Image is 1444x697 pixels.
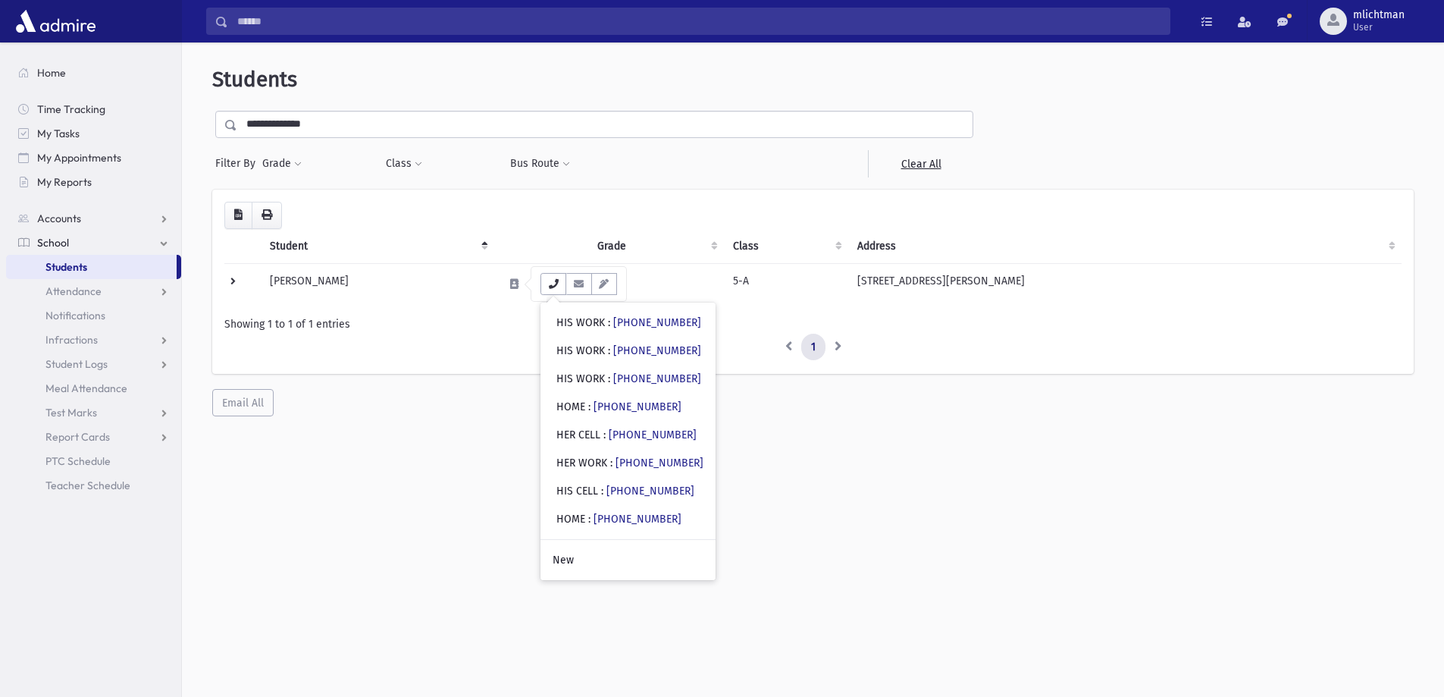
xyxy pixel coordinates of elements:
[45,260,87,274] span: Students
[6,170,181,194] a: My Reports
[848,263,1402,304] td: [STREET_ADDRESS][PERSON_NAME]
[45,454,111,468] span: PTC Schedule
[613,372,701,385] a: [PHONE_NUMBER]
[594,513,681,526] a: [PHONE_NUMBER]
[556,455,703,471] div: HER WORK
[848,229,1402,264] th: Address: activate to sort column ascending
[45,333,98,347] span: Infractions
[603,429,606,441] span: :
[6,121,181,146] a: My Tasks
[37,151,121,165] span: My Appointments
[45,479,130,492] span: Teacher Schedule
[6,376,181,400] a: Meal Attendance
[540,546,716,574] a: New
[556,371,701,387] div: HIS WORK
[6,400,181,425] a: Test Marks
[591,273,617,295] button: Email Templates
[588,400,590,413] span: :
[588,263,724,304] td: 5
[252,202,282,229] button: Print
[45,406,97,419] span: Test Marks
[724,263,848,304] td: 5-A
[37,127,80,140] span: My Tasks
[801,334,825,361] a: 1
[608,372,610,385] span: :
[37,66,66,80] span: Home
[12,6,99,36] img: AdmirePro
[212,389,274,416] button: Email All
[228,8,1170,35] input: Search
[224,202,252,229] button: CSV
[45,381,127,395] span: Meal Attendance
[1353,21,1405,33] span: User
[608,344,610,357] span: :
[262,150,302,177] button: Grade
[261,229,493,264] th: Student: activate to sort column descending
[6,206,181,231] a: Accounts
[37,212,81,225] span: Accounts
[6,61,181,85] a: Home
[608,316,610,329] span: :
[6,97,181,121] a: Time Tracking
[509,150,571,177] button: Bus Route
[6,279,181,303] a: Attendance
[37,102,105,116] span: Time Tracking
[6,231,181,255] a: School
[261,263,493,304] td: [PERSON_NAME]
[613,344,701,357] a: [PHONE_NUMBER]
[6,352,181,376] a: Student Logs
[37,236,69,250] span: School
[594,400,681,413] a: [PHONE_NUMBER]
[556,427,697,443] div: HER CELL
[606,485,694,498] a: [PHONE_NUMBER]
[724,229,848,264] th: Class: activate to sort column ascending
[6,146,181,170] a: My Appointments
[556,511,681,527] div: HOME
[45,430,110,444] span: Report Cards
[868,150,973,177] a: Clear All
[6,255,177,279] a: Students
[215,155,262,171] span: Filter By
[613,316,701,329] a: [PHONE_NUMBER]
[385,150,423,177] button: Class
[556,483,694,499] div: HIS CELL
[609,429,697,441] a: [PHONE_NUMBER]
[212,67,297,92] span: Students
[601,485,603,498] span: :
[556,315,701,331] div: HIS WORK
[6,449,181,473] a: PTC Schedule
[1353,9,1405,21] span: mlichtman
[6,473,181,498] a: Teacher Schedule
[6,328,181,352] a: Infractions
[224,316,1402,332] div: Showing 1 to 1 of 1 entries
[37,175,92,189] span: My Reports
[588,513,590,526] span: :
[588,229,724,264] th: Grade: activate to sort column ascending
[556,343,701,359] div: HIS WORK
[556,399,681,415] div: HOME
[45,284,102,298] span: Attendance
[6,303,181,328] a: Notifications
[610,457,612,469] span: :
[45,357,108,371] span: Student Logs
[45,309,105,322] span: Notifications
[616,457,703,469] a: [PHONE_NUMBER]
[6,425,181,449] a: Report Cards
